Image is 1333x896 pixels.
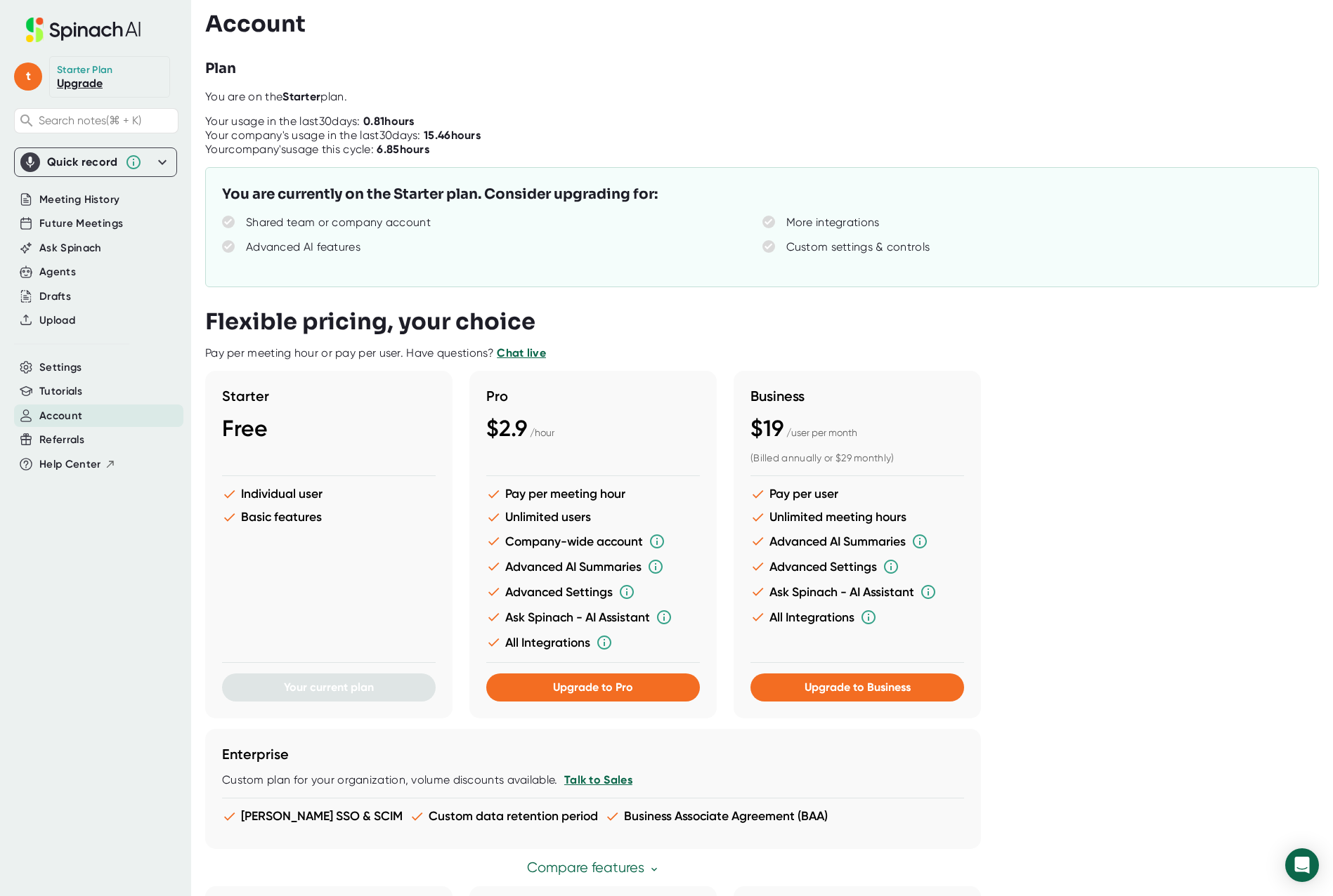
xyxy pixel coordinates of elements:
h3: Starter [222,388,436,404]
div: Your company's usage in the last 30 days: [205,129,481,143]
span: Search notes (⌘ + K) [39,114,141,127]
span: You are on the plan. [205,90,347,103]
div: Quick record [20,148,171,176]
button: Upload [39,312,75,329]
b: 0.81 hours [363,114,415,128]
span: Upgrade to Pro [553,680,633,694]
li: Unlimited users [486,510,700,525]
div: Pay per meeting hour or pay per user. Have questions? [205,346,546,360]
button: Your current plan [222,673,436,701]
button: Future Meetings [39,216,123,232]
button: Tutorials [39,383,82,400]
a: Compare features [527,859,660,876]
button: Agents [39,264,76,280]
div: Starter Plan [57,64,113,77]
span: $19 [750,415,783,442]
button: Meeting History [39,192,119,208]
span: t [14,62,42,91]
div: Quick record [47,155,118,169]
li: Pay per user [750,487,964,501]
b: Starter [282,90,320,103]
li: Ask Spinach - AI Assistant [486,609,700,626]
h3: Plan [205,58,236,79]
div: Open Intercom Messenger [1285,848,1319,882]
a: Chat live [497,346,546,360]
div: Your usage in the last 30 days: [205,114,415,129]
button: Settings [39,360,82,376]
button: Referrals [39,432,84,448]
li: Business Associate Agreement (BAA) [605,809,828,824]
button: Drafts [39,289,71,305]
b: 6.85 hours [377,143,429,156]
li: Advanced Settings [486,584,700,600]
li: Pay per meeting hour [486,487,700,501]
button: Account [39,408,82,424]
li: Basic features [222,510,436,525]
li: Advanced AI Summaries [486,558,700,575]
li: All Integrations [486,634,700,651]
h3: Flexible pricing, your choice [205,308,535,335]
button: Help Center [39,456,116,473]
a: Talk to Sales [564,773,632,786]
span: Your current plan [284,680,374,694]
h3: Business [750,388,964,404]
span: $2.9 [486,415,527,442]
div: Custom settings & controls [786,240,930,254]
li: Ask Spinach - AI Assistant [750,584,964,600]
button: Upgrade to Business [750,673,964,701]
button: Ask Spinach [39,240,102,256]
h3: Pro [486,388,700,404]
span: Help Center [39,456,101,473]
h3: You are currently on the Starter plan. Consider upgrading for: [222,184,658,205]
a: Upgrade [57,77,103,90]
li: All Integrations [750,609,964,626]
li: Advanced AI Summaries [750,533,964,550]
b: 15.46 hours [424,129,481,142]
h3: Enterprise [222,746,964,763]
div: More integrations [786,216,880,230]
li: [PERSON_NAME] SSO & SCIM [222,809,403,824]
span: Upgrade to Business [805,680,911,694]
div: Custom plan for your organization, volume discounts available. [222,773,964,787]
li: Company-wide account [486,533,700,550]
div: (Billed annually or $29 monthly) [750,452,964,465]
li: Advanced Settings [750,558,964,575]
span: / hour [530,427,554,438]
div: Shared team or company account [246,216,431,230]
h3: Account [205,11,306,37]
div: Your company's usage this cycle: [205,143,429,157]
span: / user per month [786,427,857,438]
div: Advanced AI features [246,240,360,254]
li: Custom data retention period [410,809,598,824]
button: Upgrade to Pro [486,673,700,701]
li: Unlimited meeting hours [750,510,964,525]
span: Free [222,415,268,442]
li: Individual user [222,487,436,501]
